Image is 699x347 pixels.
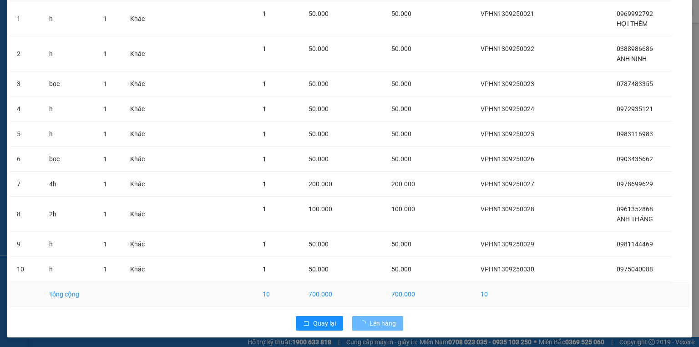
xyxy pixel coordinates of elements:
[123,172,158,197] td: Khác
[263,45,266,52] span: 1
[10,1,42,36] td: 1
[263,80,266,87] span: 1
[481,105,534,112] span: VPHN1309250024
[617,240,653,248] span: 0981144469
[617,10,653,17] span: 0969992792
[10,122,42,147] td: 5
[103,240,107,248] span: 1
[10,71,42,97] td: 3
[617,45,653,52] span: 0388986686
[617,155,653,163] span: 0903435662
[263,10,266,17] span: 1
[309,265,329,273] span: 50.000
[42,172,96,197] td: 4h
[103,210,107,218] span: 1
[481,10,534,17] span: VPHN1309250021
[10,36,42,71] td: 2
[42,36,96,71] td: h
[309,10,329,17] span: 50.000
[617,205,653,213] span: 0961352868
[263,105,266,112] span: 1
[352,316,403,331] button: Lên hàng
[617,55,647,62] span: ANH NINH
[481,45,534,52] span: VPHN1309250022
[617,180,653,188] span: 0978699629
[123,97,158,122] td: Khác
[255,282,301,307] td: 10
[42,257,96,282] td: h
[391,10,411,17] span: 50.000
[391,240,411,248] span: 50.000
[481,265,534,273] span: VPHN1309250030
[481,130,534,138] span: VPHN1309250025
[391,265,411,273] span: 50.000
[391,130,411,138] span: 50.000
[123,71,158,97] td: Khác
[263,240,266,248] span: 1
[10,197,42,232] td: 8
[123,232,158,257] td: Khác
[313,318,336,328] span: Quay lại
[481,180,534,188] span: VPHN1309250027
[617,105,653,112] span: 0972935121
[123,257,158,282] td: Khác
[309,80,329,87] span: 50.000
[42,197,96,232] td: 2h
[391,205,415,213] span: 100.000
[103,80,107,87] span: 1
[263,265,266,273] span: 1
[296,316,343,331] button: rollbackQuay lại
[481,240,534,248] span: VPHN1309250029
[103,265,107,273] span: 1
[42,232,96,257] td: h
[103,155,107,163] span: 1
[123,122,158,147] td: Khác
[263,130,266,138] span: 1
[10,147,42,172] td: 6
[123,1,158,36] td: Khác
[42,1,96,36] td: h
[303,320,309,327] span: rollback
[42,71,96,97] td: bọc
[103,50,107,57] span: 1
[617,215,653,223] span: ANH THĂNG
[42,147,96,172] td: bọc
[10,172,42,197] td: 7
[391,180,415,188] span: 200.000
[617,265,653,273] span: 0975040088
[370,318,396,328] span: Lên hàng
[301,282,356,307] td: 700.000
[263,155,266,163] span: 1
[263,180,266,188] span: 1
[391,155,411,163] span: 50.000
[10,97,42,122] td: 4
[123,197,158,232] td: Khác
[10,232,42,257] td: 9
[481,155,534,163] span: VPHN1309250026
[103,15,107,22] span: 1
[263,205,266,213] span: 1
[309,105,329,112] span: 50.000
[103,130,107,138] span: 1
[617,20,648,27] span: HỢI THÊM
[123,36,158,71] td: Khác
[481,80,534,87] span: VPHN1309250023
[473,282,557,307] td: 10
[384,282,431,307] td: 700.000
[123,147,158,172] td: Khác
[617,80,653,87] span: 0787483355
[42,122,96,147] td: h
[309,155,329,163] span: 50.000
[309,205,332,213] span: 100.000
[309,180,332,188] span: 200.000
[481,205,534,213] span: VPHN1309250028
[42,97,96,122] td: h
[360,320,370,327] span: loading
[309,45,329,52] span: 50.000
[309,240,329,248] span: 50.000
[10,257,42,282] td: 10
[42,282,96,307] td: Tổng cộng
[309,130,329,138] span: 50.000
[391,45,411,52] span: 50.000
[103,180,107,188] span: 1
